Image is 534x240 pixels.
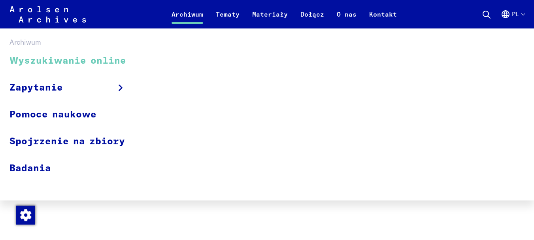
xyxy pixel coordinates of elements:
button: Polski, wybór języka [501,9,525,28]
nav: Podstawowy [165,5,403,24]
a: Pomoce naukowe [9,101,136,128]
img: Zmienić zgodę [16,206,35,225]
a: Spojrzenie na zbiory [9,128,136,155]
a: Zapytanie [9,74,136,101]
a: Materiały [246,9,294,28]
a: Tematy [209,9,246,28]
a: Badania [9,155,136,181]
a: Dołącz [294,9,330,28]
ul: Archiwum [9,48,136,181]
a: O nas [330,9,363,28]
span: Zapytanie [9,81,63,95]
a: Kontakt [363,9,403,28]
a: Archiwum [165,9,209,28]
a: Wyszukiwanie online [9,48,136,74]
